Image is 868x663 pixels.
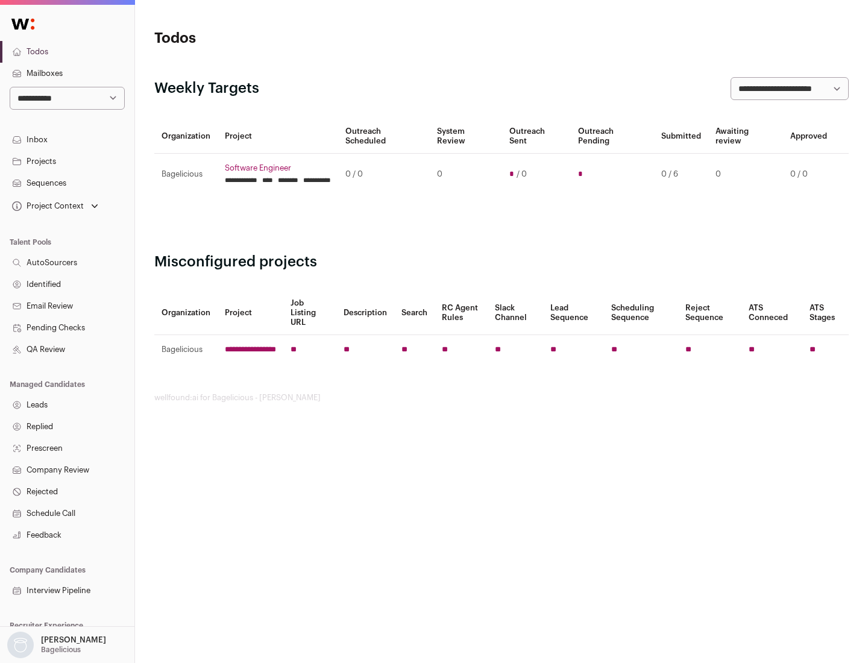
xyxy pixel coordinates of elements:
th: Search [394,291,435,335]
h1: Todos [154,29,386,48]
th: Scheduling Sequence [604,291,678,335]
img: Wellfound [5,12,41,36]
p: Bagelicious [41,645,81,655]
td: 0 / 0 [338,154,430,195]
th: Organization [154,119,218,154]
th: Job Listing URL [283,291,336,335]
th: System Review [430,119,502,154]
th: Project [218,291,283,335]
img: nopic.png [7,632,34,658]
footer: wellfound:ai for Bagelicious - [PERSON_NAME] [154,393,849,403]
th: Approved [783,119,834,154]
a: Software Engineer [225,163,331,173]
th: Outreach Scheduled [338,119,430,154]
h2: Weekly Targets [154,79,259,98]
span: / 0 [517,169,527,179]
th: Slack Channel [488,291,543,335]
th: Organization [154,291,218,335]
td: Bagelicious [154,335,218,365]
th: Awaiting review [708,119,783,154]
th: ATS Conneced [741,291,802,335]
p: [PERSON_NAME] [41,635,106,645]
th: Reject Sequence [678,291,742,335]
td: 0 / 0 [783,154,834,195]
button: Open dropdown [5,632,108,658]
th: RC Agent Rules [435,291,487,335]
button: Open dropdown [10,198,101,215]
th: Outreach Sent [502,119,571,154]
td: 0 [430,154,502,195]
td: 0 / 6 [654,154,708,195]
td: 0 [708,154,783,195]
h2: Misconfigured projects [154,253,849,272]
th: Submitted [654,119,708,154]
th: Lead Sequence [543,291,604,335]
th: Outreach Pending [571,119,653,154]
div: Project Context [10,201,84,211]
th: ATS Stages [802,291,849,335]
th: Project [218,119,338,154]
td: Bagelicious [154,154,218,195]
th: Description [336,291,394,335]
